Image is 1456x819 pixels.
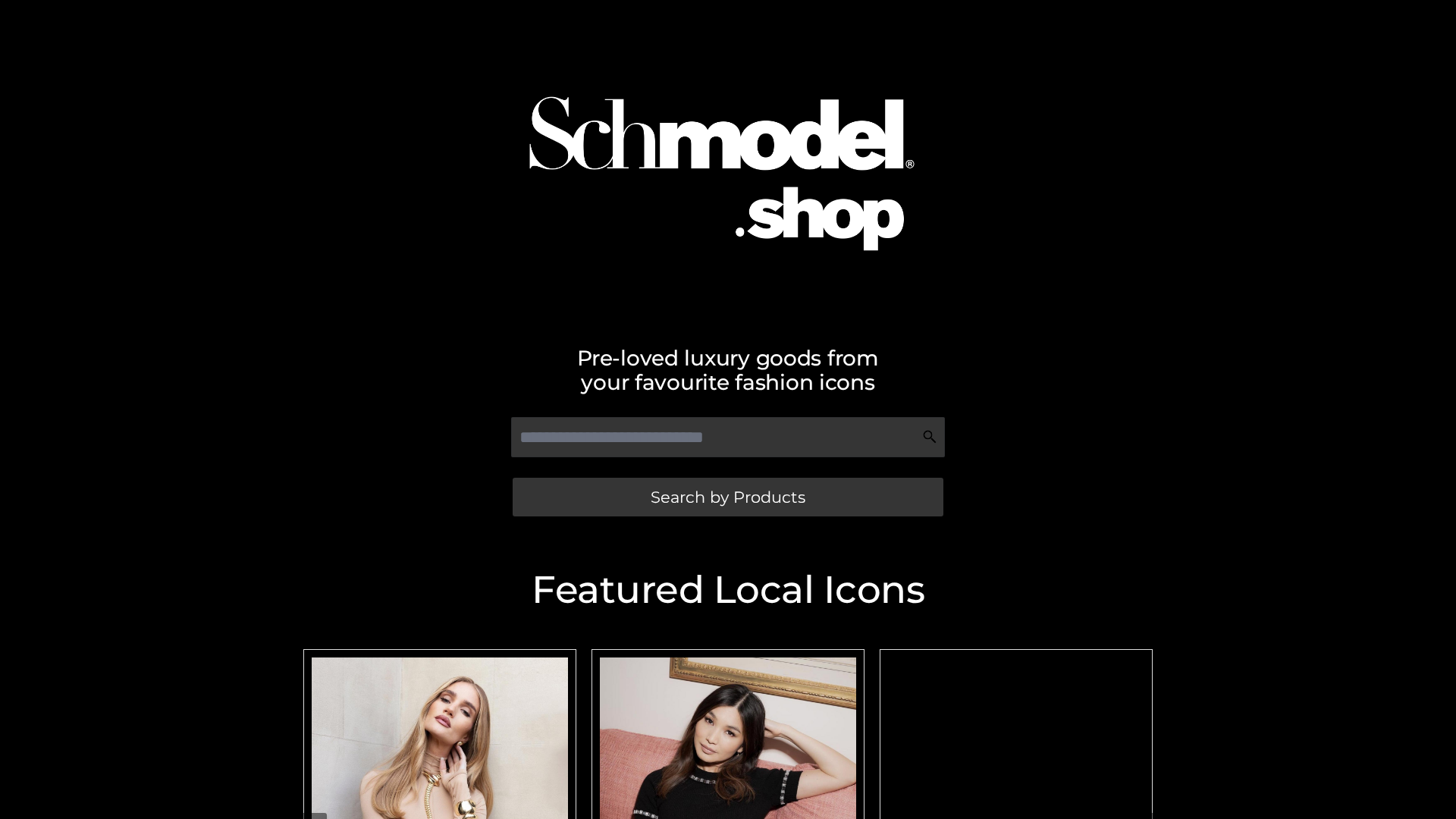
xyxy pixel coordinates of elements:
[296,571,1160,609] h2: Featured Local Icons​
[651,489,805,505] span: Search by Products
[922,429,937,444] img: Search Icon
[513,478,943,516] a: Search by Products
[296,346,1160,394] h2: Pre-loved luxury goods from your favourite fashion icons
